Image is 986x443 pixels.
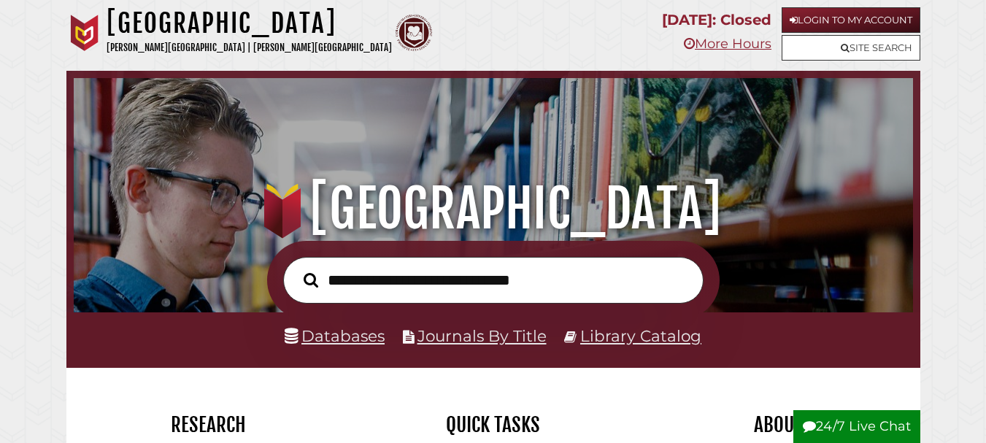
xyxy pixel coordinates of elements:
a: Site Search [782,35,920,61]
i: Search [304,272,318,288]
p: [DATE]: Closed [662,7,771,33]
button: Search [296,269,326,291]
h2: Research [77,412,340,437]
img: Calvin University [66,15,103,51]
h1: [GEOGRAPHIC_DATA] [88,177,898,241]
p: [PERSON_NAME][GEOGRAPHIC_DATA] | [PERSON_NAME][GEOGRAPHIC_DATA] [107,39,392,56]
h1: [GEOGRAPHIC_DATA] [107,7,392,39]
a: Library Catalog [580,326,701,345]
h2: Quick Tasks [362,412,625,437]
a: Databases [285,326,385,345]
a: Journals By Title [417,326,547,345]
a: Login to My Account [782,7,920,33]
h2: About [647,412,909,437]
img: Calvin Theological Seminary [396,15,432,51]
a: More Hours [684,36,771,52]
